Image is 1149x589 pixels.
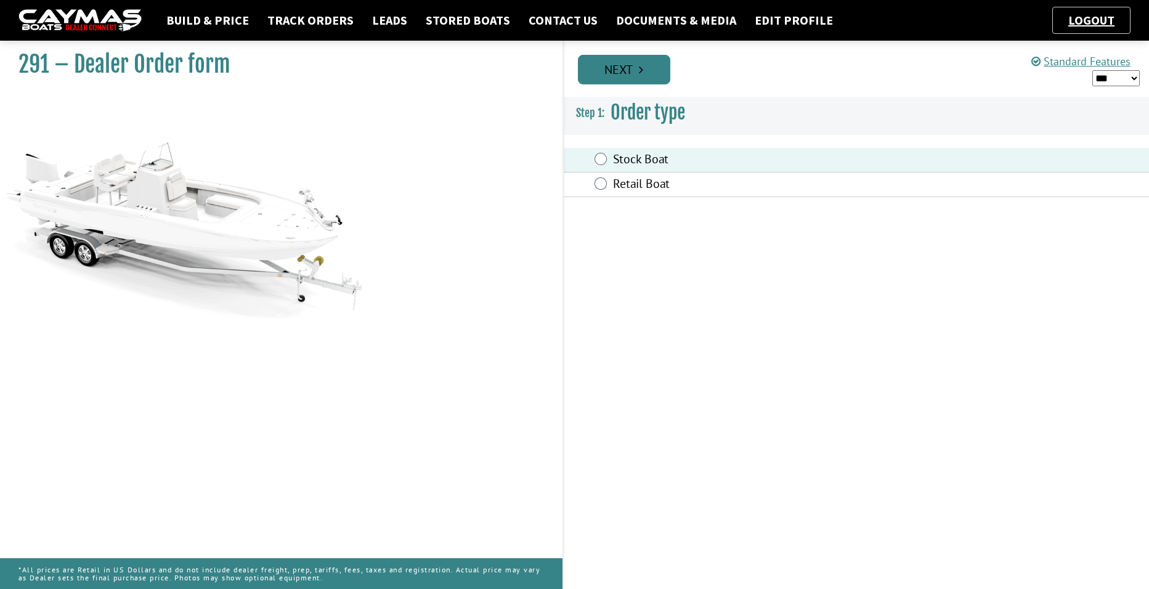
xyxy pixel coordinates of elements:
a: Build & Price [160,12,255,28]
a: Logout [1062,12,1121,28]
h1: 291 – Dealer Order form [18,51,532,78]
img: caymas-dealer-connect-2ed40d3bc7270c1d8d7ffb4b79bf05adc795679939227970def78ec6f6c03838.gif [18,9,142,32]
p: *All prices are Retail in US Dollars and do not include dealer freight, prep, tariffs, fees, taxe... [18,559,544,588]
a: Track Orders [261,12,360,28]
a: Stored Boats [420,12,516,28]
a: Leads [366,12,413,28]
a: Edit Profile [749,12,839,28]
label: Stock Boat [613,152,935,169]
a: Next [578,55,670,84]
a: Documents & Media [610,12,742,28]
a: Standard Features [1031,54,1131,68]
label: Retail Boat [613,176,935,194]
a: Contact Us [522,12,604,28]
